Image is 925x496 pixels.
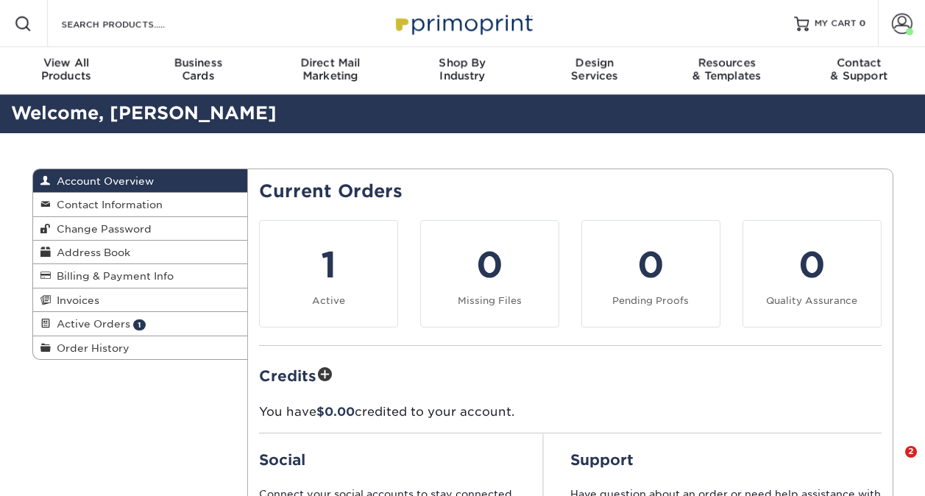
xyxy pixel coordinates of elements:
small: Active [312,295,345,306]
span: 0 [860,18,866,29]
div: 0 [752,238,872,291]
small: Missing Files [458,295,522,306]
a: Invoices [33,288,248,312]
a: Order History [33,336,248,359]
span: 1 [133,319,146,330]
a: Contact& Support [793,47,925,94]
a: Shop ByIndustry [397,47,529,94]
p: You have credited to your account. [259,403,882,421]
span: Shop By [397,56,529,69]
input: SEARCH PRODUCTS..... [60,15,203,32]
a: Direct MailMarketing [264,47,397,94]
a: Change Password [33,217,248,241]
a: 1 Active [259,220,398,327]
span: $0.00 [316,405,355,419]
h2: Credits [259,364,882,386]
span: Address Book [51,247,130,258]
span: Account Overview [51,175,154,187]
div: & Templates [661,56,793,82]
iframe: Google Customer Reviews [4,451,125,491]
span: Resources [661,56,793,69]
h2: Support [570,451,882,469]
a: DesignServices [528,47,661,94]
a: Address Book [33,241,248,264]
span: Change Password [51,223,152,235]
a: Resources& Templates [661,47,793,94]
a: BusinessCards [132,47,265,94]
div: 0 [430,238,550,291]
a: Billing & Payment Info [33,264,248,288]
div: & Support [793,56,925,82]
img: Primoprint [389,7,536,39]
div: 1 [269,238,389,291]
a: 0 Pending Proofs [581,220,720,327]
span: Contact [793,56,925,69]
span: Invoices [51,294,99,306]
div: Industry [397,56,529,82]
span: Direct Mail [264,56,397,69]
small: Quality Assurance [766,295,857,306]
div: 0 [591,238,711,291]
span: Design [528,56,661,69]
iframe: Intercom live chat [875,446,910,481]
span: 2 [905,446,917,458]
h2: Social [259,451,517,469]
a: 0 Quality Assurance [743,220,882,327]
a: Active Orders 1 [33,312,248,336]
h2: Current Orders [259,181,882,202]
small: Pending Proofs [612,295,689,306]
a: 0 Missing Files [420,220,559,327]
span: Order History [51,342,130,354]
a: Contact Information [33,193,248,216]
span: Business [132,56,265,69]
span: MY CART [815,18,857,30]
div: Cards [132,56,265,82]
a: Account Overview [33,169,248,193]
span: Billing & Payment Info [51,270,174,282]
div: Services [528,56,661,82]
div: Marketing [264,56,397,82]
span: Contact Information [51,199,163,210]
span: Active Orders [51,318,130,330]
